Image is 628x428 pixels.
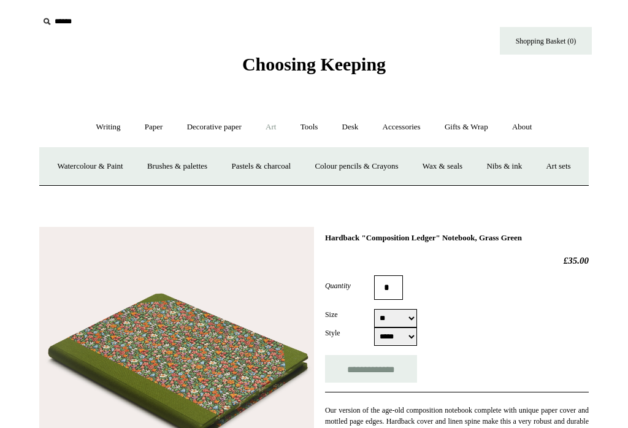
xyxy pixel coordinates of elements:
[85,111,132,143] a: Writing
[325,255,589,266] h2: £35.00
[304,150,409,183] a: Colour pencils & Crayons
[242,64,386,72] a: Choosing Keeping
[46,150,134,183] a: Watercolour & Paint
[500,27,592,55] a: Shopping Basket (0)
[331,111,370,143] a: Desk
[325,280,374,291] label: Quantity
[289,111,329,143] a: Tools
[134,111,174,143] a: Paper
[475,150,533,183] a: Nibs & ink
[372,111,432,143] a: Accessories
[412,150,473,183] a: Wax & seals
[535,150,581,183] a: Art sets
[434,111,499,143] a: Gifts & Wrap
[220,150,302,183] a: Pastels & charcoal
[136,150,218,183] a: Brushes & palettes
[501,111,543,143] a: About
[325,327,374,338] label: Style
[325,309,374,320] label: Size
[255,111,287,143] a: Art
[242,54,386,74] span: Choosing Keeping
[325,233,589,243] h1: Hardback "Composition Ledger" Notebook, Grass Green
[176,111,253,143] a: Decorative paper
